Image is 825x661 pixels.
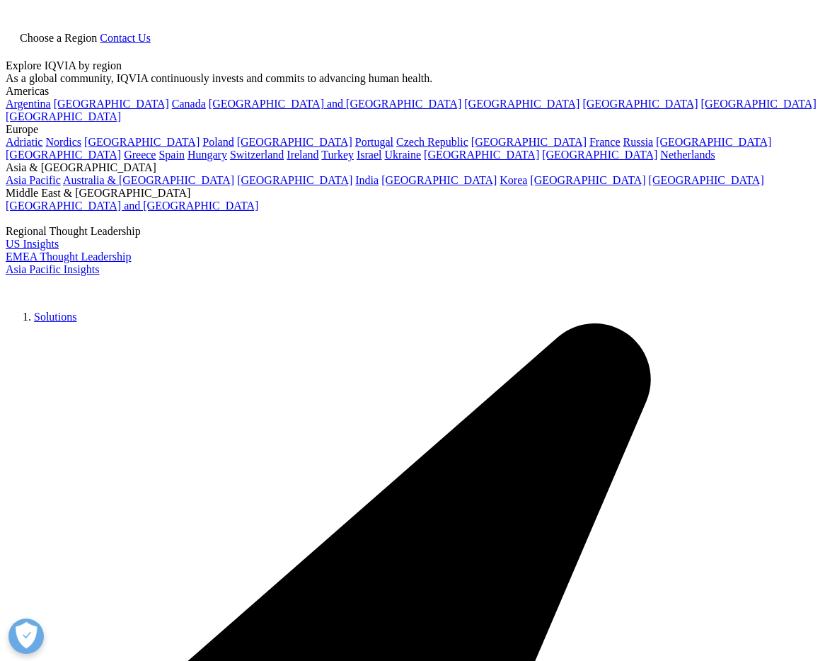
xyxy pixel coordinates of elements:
[542,149,657,161] a: [GEOGRAPHIC_DATA]
[6,110,121,122] a: [GEOGRAPHIC_DATA]
[530,174,645,186] a: [GEOGRAPHIC_DATA]
[6,200,258,212] a: [GEOGRAPHIC_DATA] and [GEOGRAPHIC_DATA]
[54,98,169,110] a: [GEOGRAPHIC_DATA]
[321,149,354,161] a: Turkey
[63,174,234,186] a: Australia & [GEOGRAPHIC_DATA]
[6,263,99,275] a: Asia Pacific Insights
[355,136,393,148] a: Portugal
[34,311,76,323] a: Solutions
[84,136,200,148] a: [GEOGRAPHIC_DATA]
[396,136,468,148] a: Czech Republic
[6,136,42,148] a: Adriatic
[464,98,579,110] a: [GEOGRAPHIC_DATA]
[6,238,59,250] a: US Insights
[649,174,764,186] a: [GEOGRAPHIC_DATA]
[357,149,382,161] a: Israel
[6,123,819,136] div: Europe
[385,149,422,161] a: Ukraine
[230,149,284,161] a: Switzerland
[8,619,44,654] button: Open Preferences
[623,136,654,148] a: Russia
[471,136,587,148] a: [GEOGRAPHIC_DATA]
[6,225,819,238] div: Regional Thought Leadership
[6,149,121,161] a: [GEOGRAPHIC_DATA]
[6,59,819,72] div: Explore IQVIA by region
[202,136,233,148] a: Poland
[20,32,97,44] span: Choose a Region
[287,149,318,161] a: Ireland
[6,187,819,200] div: Middle East & [GEOGRAPHIC_DATA]
[6,174,61,186] a: Asia Pacific
[381,174,497,186] a: [GEOGRAPHIC_DATA]
[187,149,227,161] a: Hungary
[158,149,184,161] a: Spain
[424,149,539,161] a: [GEOGRAPHIC_DATA]
[45,136,81,148] a: Nordics
[589,136,621,148] a: France
[209,98,461,110] a: [GEOGRAPHIC_DATA] and [GEOGRAPHIC_DATA]
[582,98,698,110] a: [GEOGRAPHIC_DATA]
[6,161,819,174] div: Asia & [GEOGRAPHIC_DATA]
[701,98,817,110] a: [GEOGRAPHIC_DATA]
[355,174,379,186] a: India
[124,149,156,161] a: Greece
[237,174,352,186] a: [GEOGRAPHIC_DATA]
[237,136,352,148] a: [GEOGRAPHIC_DATA]
[660,149,715,161] a: Netherlands
[6,98,51,110] a: Argentina
[6,251,131,263] a: EMEA Thought Leadership
[6,85,819,98] div: Americas
[500,174,527,186] a: Korea
[100,32,151,44] a: Contact Us
[172,98,206,110] a: Canada
[6,72,819,85] div: As a global community, IQVIA continuously invests and commits to advancing human health.
[656,136,771,148] a: [GEOGRAPHIC_DATA]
